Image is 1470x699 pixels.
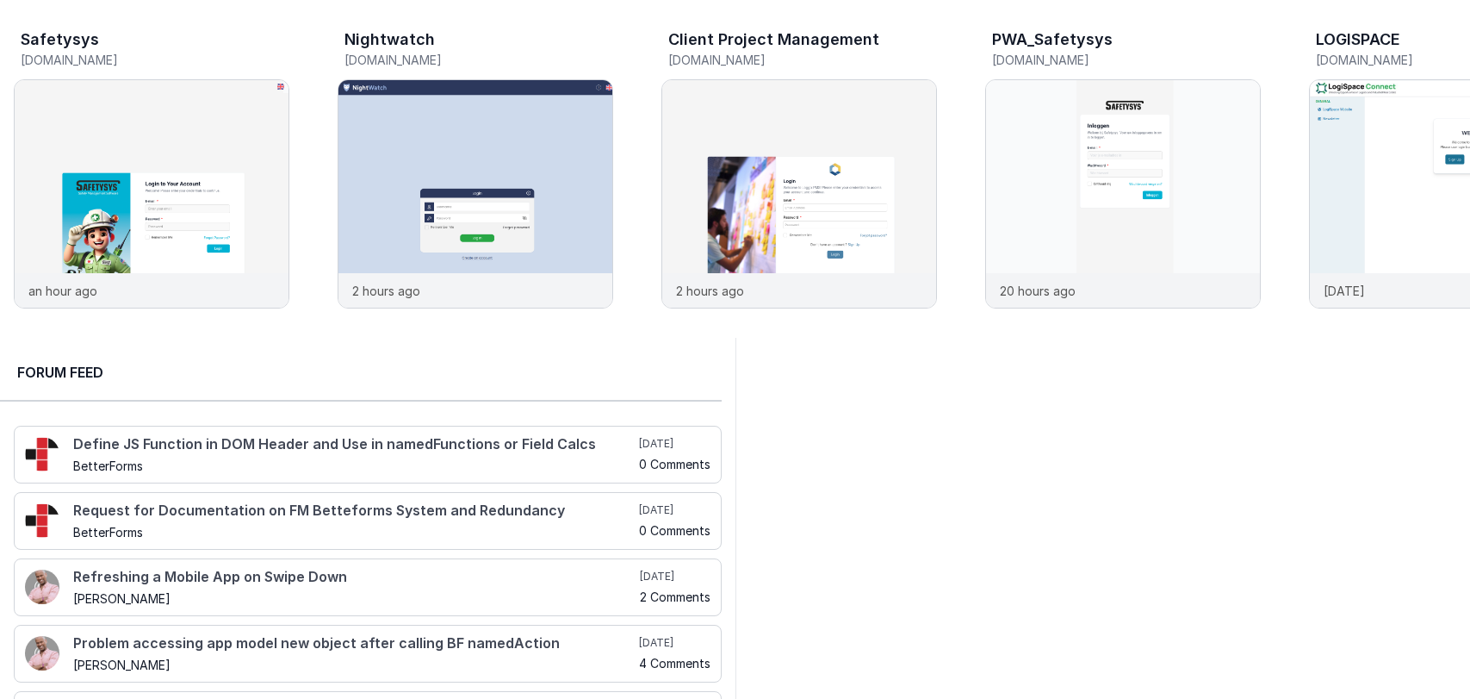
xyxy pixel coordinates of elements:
a: Refreshing a Mobile App on Swipe Down [PERSON_NAME] [DATE] 2 Comments [14,559,722,616]
h5: [DATE] [639,503,710,517]
h4: Refreshing a Mobile App on Swipe Down [73,570,636,585]
h5: [DATE] [639,437,710,451]
h5: [DOMAIN_NAME] [344,53,613,66]
a: Problem accessing app model new object after calling BF namedAction [PERSON_NAME] [DATE] 4 Comments [14,625,722,683]
img: 411_2.png [25,636,59,671]
h5: BetterForms [73,526,636,539]
p: [DATE] [1324,282,1365,300]
h3: Safetysys [21,31,99,48]
h3: Client Project Management [668,31,879,48]
img: 295_2.png [25,503,59,538]
img: 295_2.png [25,437,59,471]
h5: BetterForms [73,459,636,472]
h5: 0 Comments [639,524,710,537]
p: 2 hours ago [352,282,420,300]
h5: 2 Comments [640,590,710,603]
h5: [DOMAIN_NAME] [21,53,289,66]
h2: Forum Feed [17,362,704,383]
a: Define JS Function in DOM Header and Use in namedFunctions or Field Calcs BetterForms [DATE] 0 Co... [14,426,722,484]
h5: [DATE] [640,570,710,584]
h3: LOGISPACE [1316,31,1400,48]
h5: 4 Comments [639,657,710,670]
p: 2 hours ago [676,282,744,300]
h3: Nightwatch [344,31,435,48]
h5: 0 Comments [639,458,710,471]
h4: Request for Documentation on FM Betteforms System and Redundancy [73,503,636,519]
h4: Problem accessing app model new object after calling BF namedAction [73,636,636,652]
h3: PWA_Safetysys [992,31,1113,48]
h4: Define JS Function in DOM Header and Use in namedFunctions or Field Calcs [73,437,636,452]
img: 411_2.png [25,570,59,604]
h5: [DOMAIN_NAME] [668,53,937,66]
h5: [PERSON_NAME] [73,658,636,671]
a: Request for Documentation on FM Betteforms System and Redundancy BetterForms [DATE] 0 Comments [14,492,722,550]
p: 20 hours ago [1000,282,1076,300]
h5: [PERSON_NAME] [73,592,636,605]
h5: [DOMAIN_NAME] [992,53,1261,66]
h5: [DATE] [639,636,710,650]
